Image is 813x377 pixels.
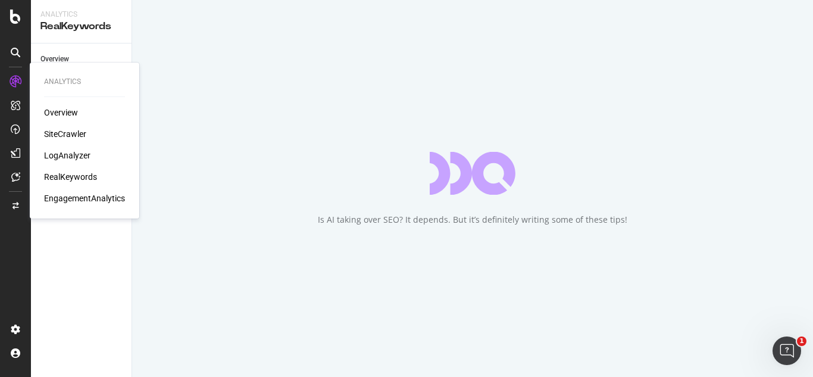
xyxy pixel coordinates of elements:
[40,10,122,20] div: Analytics
[40,53,69,66] div: Overview
[430,152,515,195] div: animation
[44,171,97,183] a: RealKeywords
[318,214,627,226] div: Is AI taking over SEO? It depends. But it’s definitely writing some of these tips!
[44,149,90,161] a: LogAnalyzer
[44,192,125,204] a: EngagementAnalytics
[797,337,806,346] span: 1
[40,53,123,66] a: Overview
[44,107,78,119] a: Overview
[44,77,125,87] div: Analytics
[44,128,86,140] a: SiteCrawler
[40,20,122,33] div: RealKeywords
[773,337,801,365] iframe: Intercom live chat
